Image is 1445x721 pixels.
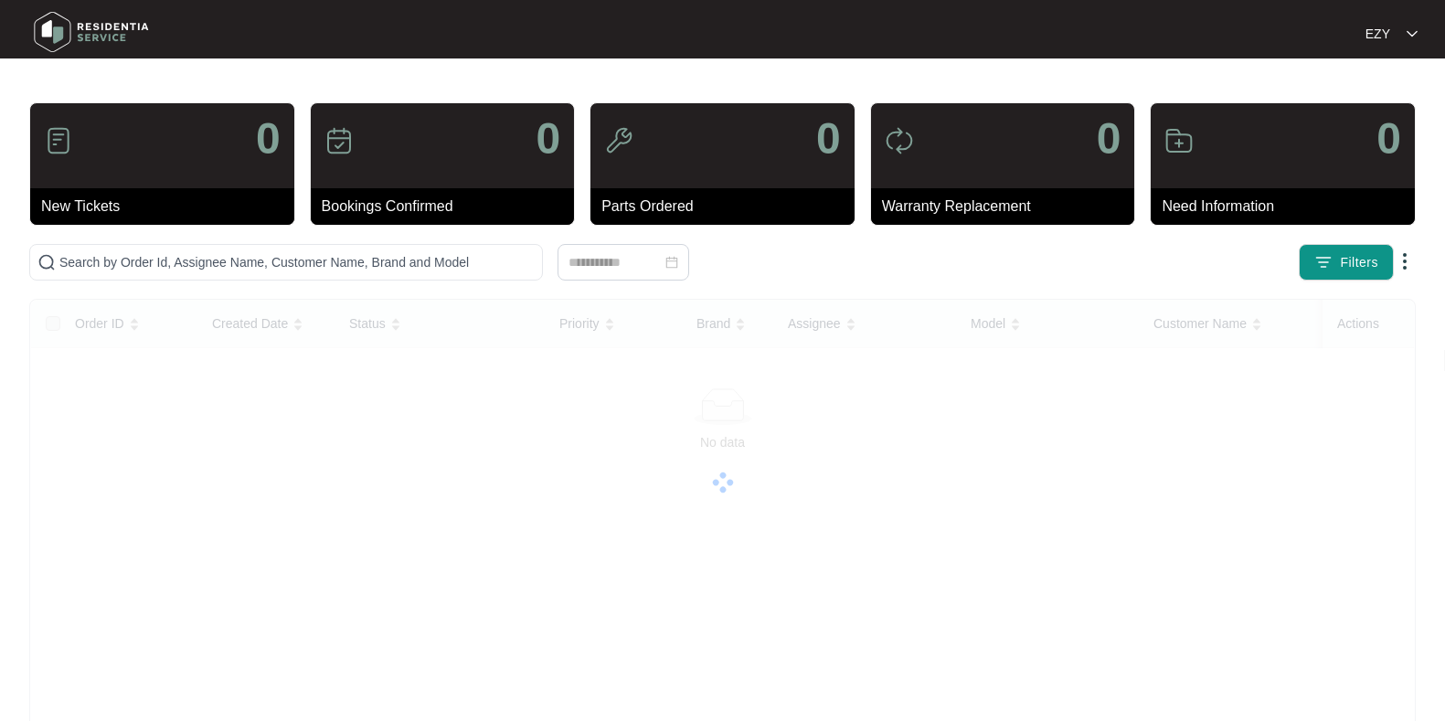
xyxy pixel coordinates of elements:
p: New Tickets [41,196,294,217]
img: icon [604,126,633,155]
p: 0 [1376,117,1401,161]
img: residentia service logo [27,5,155,59]
img: icon [44,126,73,155]
img: search-icon [37,253,56,271]
img: icon [324,126,354,155]
input: Search by Order Id, Assignee Name, Customer Name, Brand and Model [59,252,535,272]
img: icon [1164,126,1194,155]
img: icon [885,126,914,155]
p: 0 [1097,117,1121,161]
p: Parts Ordered [601,196,855,217]
p: 0 [256,117,281,161]
p: 0 [536,117,560,161]
button: filter iconFilters [1299,244,1394,281]
p: Need Information [1162,196,1415,217]
img: dropdown arrow [1394,250,1416,272]
p: EZY [1365,25,1390,43]
p: 0 [816,117,841,161]
span: Filters [1340,253,1378,272]
p: Warranty Replacement [882,196,1135,217]
p: Bookings Confirmed [322,196,575,217]
img: filter icon [1314,253,1333,271]
img: dropdown arrow [1407,29,1418,38]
